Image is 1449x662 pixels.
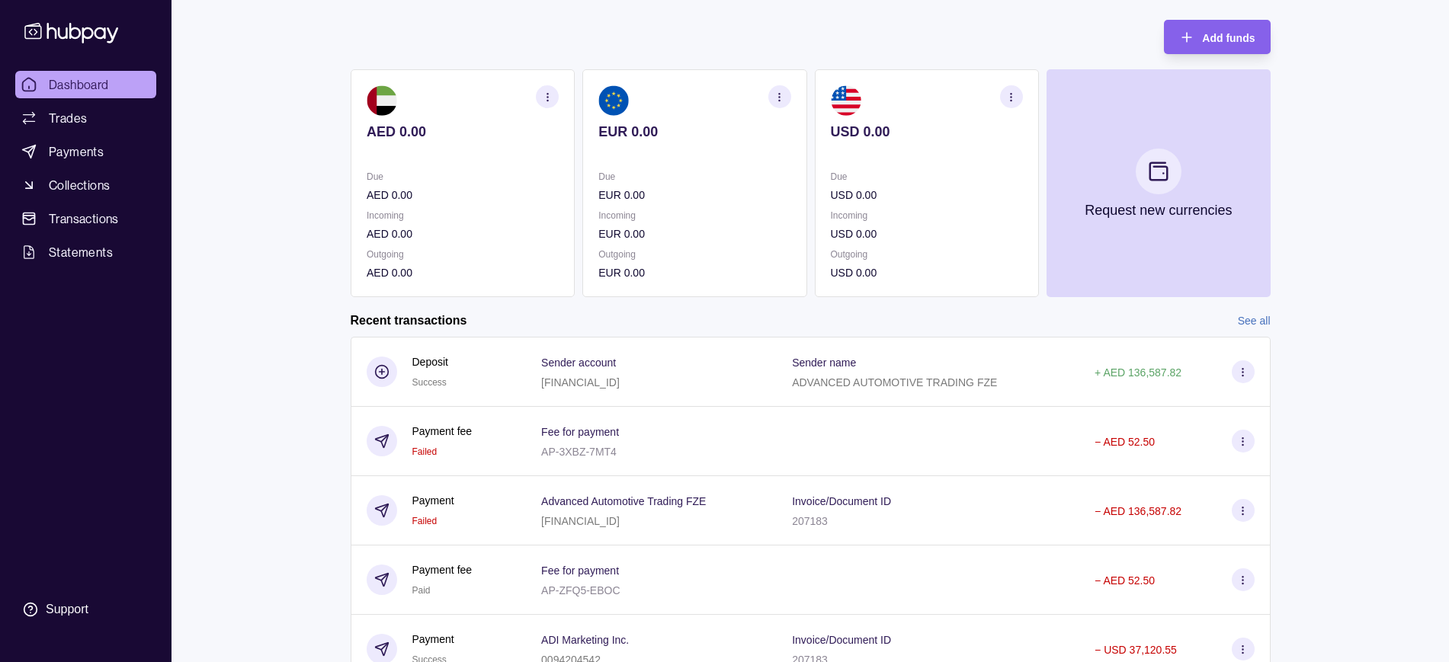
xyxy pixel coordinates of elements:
[830,123,1022,140] p: USD 0.00
[541,564,619,577] p: Fee for payment
[49,243,113,261] span: Statements
[367,85,397,116] img: ae
[598,187,790,203] p: EUR 0.00
[15,593,156,625] a: Support
[541,515,620,527] p: [FINANCIAL_ID]
[541,495,706,507] p: Advanced Automotive Trading FZE
[792,634,891,646] p: Invoice/Document ID
[541,426,619,438] p: Fee for payment
[541,376,620,389] p: [FINANCIAL_ID]
[830,246,1022,263] p: Outgoing
[598,207,790,224] p: Incoming
[49,109,87,127] span: Trades
[412,423,473,440] p: Payment fee
[1095,644,1177,656] p: − USD 37,120.55
[1085,202,1232,219] p: Request new currencies
[15,71,156,98] a: Dashboard
[541,584,620,596] p: AP-ZFQ5-EBOC
[830,187,1022,203] p: USD 0.00
[541,634,629,646] p: ADI Marketing Inc.
[830,207,1022,224] p: Incoming
[830,264,1022,281] p: USD 0.00
[1095,505,1181,517] p: − AED 136,587.82
[830,225,1022,242] p: USD 0.00
[1095,436,1155,448] p: − AED 52.50
[412,585,431,596] span: Paid
[830,85,861,116] img: us
[541,446,617,458] p: AP-3XBZ-7MT4
[598,246,790,263] p: Outgoing
[15,104,156,132] a: Trades
[1238,312,1271,329] a: See all
[367,187,559,203] p: AED 0.00
[49,209,119,228] span: Transactions
[351,312,467,329] h2: Recent transactions
[367,246,559,263] p: Outgoing
[792,376,997,389] p: ADVANCED AUTOMOTIVE TRADING FZE
[598,85,629,116] img: eu
[598,264,790,281] p: EUR 0.00
[367,225,559,242] p: AED 0.00
[1095,366,1181,379] p: + AED 136,587.82
[49,75,109,94] span: Dashboard
[49,176,110,194] span: Collections
[1095,574,1155,587] p: − AED 52.50
[598,168,790,185] p: Due
[1046,69,1270,297] button: Request new currencies
[598,225,790,242] p: EUR 0.00
[15,205,156,232] a: Transactions
[792,515,828,527] p: 207183
[367,264,559,281] p: AED 0.00
[1164,20,1270,54] button: Add funds
[1202,32,1255,44] span: Add funds
[15,138,156,165] a: Payments
[412,377,447,388] span: Success
[46,601,88,618] div: Support
[412,446,438,457] span: Failed
[15,238,156,266] a: Statements
[792,357,856,369] p: Sender name
[412,353,448,370] p: Deposit
[367,168,559,185] p: Due
[412,492,454,509] p: Payment
[412,561,473,578] p: Payment fee
[541,357,616,369] p: Sender account
[49,142,104,161] span: Payments
[367,207,559,224] p: Incoming
[412,516,438,526] span: Failed
[412,631,454,648] p: Payment
[598,123,790,140] p: EUR 0.00
[830,168,1022,185] p: Due
[367,123,559,140] p: AED 0.00
[792,495,891,507] p: Invoice/Document ID
[15,171,156,199] a: Collections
